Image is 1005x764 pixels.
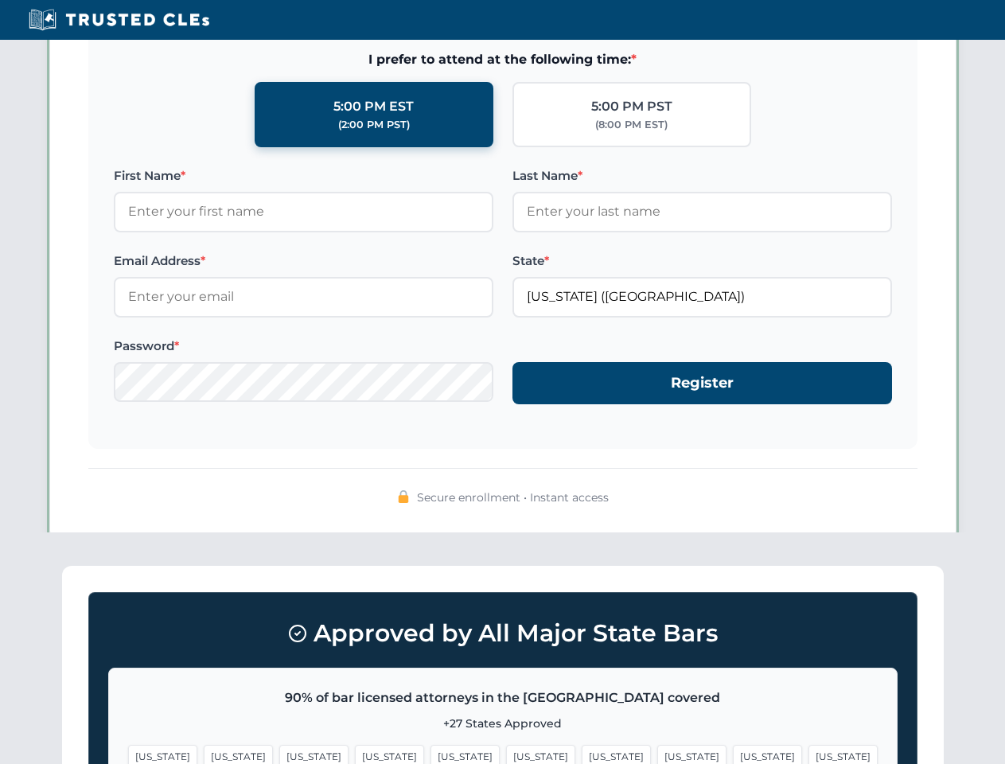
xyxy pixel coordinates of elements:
[108,612,898,655] h3: Approved by All Major State Bars
[114,49,892,70] span: I prefer to attend at the following time:
[512,192,892,232] input: Enter your last name
[128,715,878,732] p: +27 States Approved
[114,277,493,317] input: Enter your email
[333,96,414,117] div: 5:00 PM EST
[397,490,410,503] img: 🔒
[114,251,493,271] label: Email Address
[417,489,609,506] span: Secure enrollment • Instant access
[338,117,410,133] div: (2:00 PM PST)
[114,337,493,356] label: Password
[114,166,493,185] label: First Name
[591,96,672,117] div: 5:00 PM PST
[24,8,214,32] img: Trusted CLEs
[512,362,892,404] button: Register
[512,166,892,185] label: Last Name
[595,117,668,133] div: (8:00 PM EST)
[512,251,892,271] label: State
[114,192,493,232] input: Enter your first name
[128,688,878,708] p: 90% of bar licensed attorneys in the [GEOGRAPHIC_DATA] covered
[512,277,892,317] input: Florida (FL)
